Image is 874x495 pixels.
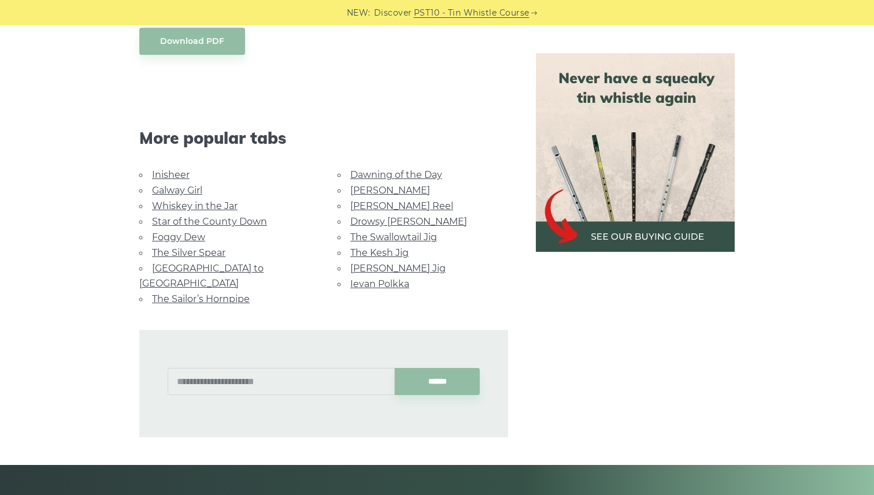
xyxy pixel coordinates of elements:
a: The Sailor’s Hornpipe [152,293,250,304]
a: [PERSON_NAME] Jig [350,263,446,274]
a: Dawning of the Day [350,169,442,180]
a: Star of the County Down [152,216,267,227]
span: Discover [374,6,412,20]
a: Foggy Dew [152,232,205,243]
a: Ievan Polkka [350,278,409,289]
a: [GEOGRAPHIC_DATA] to [GEOGRAPHIC_DATA] [139,263,264,289]
a: Inisheer [152,169,190,180]
a: Drowsy [PERSON_NAME] [350,216,467,227]
a: The Swallowtail Jig [350,232,437,243]
img: tin whistle buying guide [536,53,735,252]
a: PST10 - Tin Whistle Course [414,6,529,20]
span: More popular tabs [139,128,508,148]
span: NEW: [347,6,371,20]
a: The Kesh Jig [350,247,409,258]
a: Galway Girl [152,185,202,196]
a: [PERSON_NAME] [350,185,430,196]
a: The Silver Spear [152,247,225,258]
a: Whiskey in the Jar [152,200,238,211]
a: Download PDF [139,28,245,55]
a: [PERSON_NAME] Reel [350,200,453,211]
